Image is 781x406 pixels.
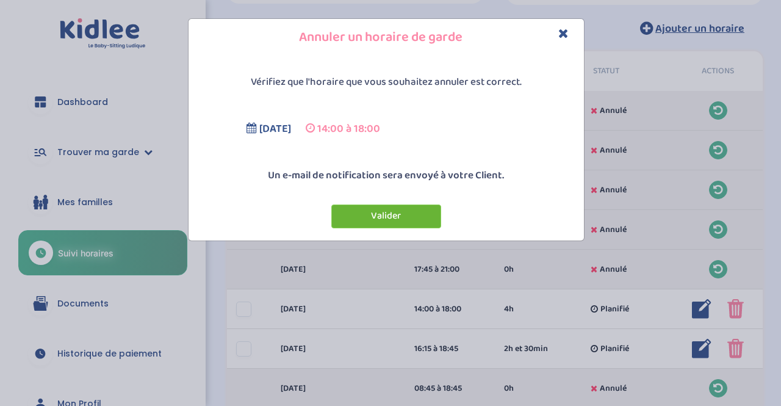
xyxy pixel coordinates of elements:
[558,27,569,41] button: Close
[317,120,380,137] span: 14:00 à 18:00
[192,74,581,90] p: Vérifiez que l'horaire que vous souhaitez annuler est correct.
[192,168,581,184] p: Un e-mail de notification sera envoyé à
[331,205,441,228] button: Valider
[259,120,291,137] span: [DATE]
[198,28,575,47] h4: Annuler un horaire de garde
[448,167,504,184] span: votre Client.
